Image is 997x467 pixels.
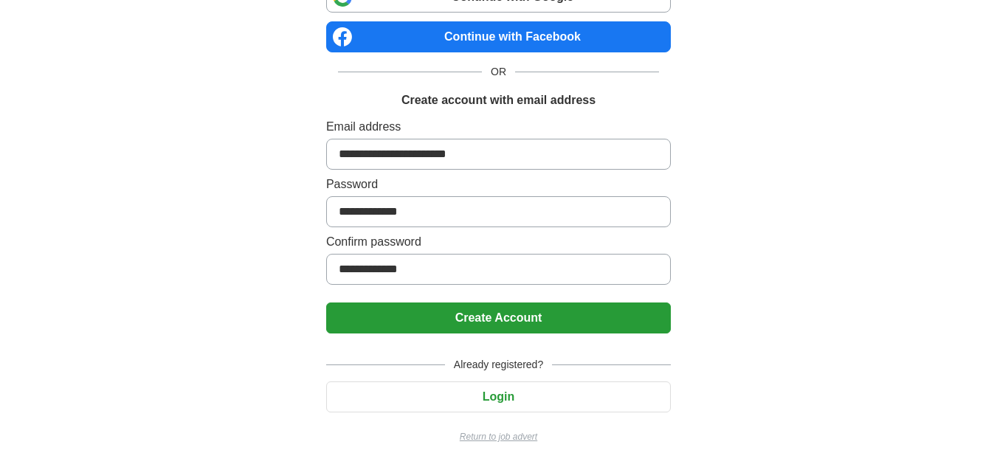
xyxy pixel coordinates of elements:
a: Login [326,390,671,403]
button: Login [326,381,671,412]
span: OR [482,64,515,80]
label: Confirm password [326,233,671,251]
h1: Create account with email address [401,91,596,109]
span: Already registered? [445,357,552,373]
label: Email address [326,118,671,136]
label: Password [326,176,671,193]
a: Continue with Facebook [326,21,671,52]
a: Return to job advert [326,430,671,443]
button: Create Account [326,302,671,333]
